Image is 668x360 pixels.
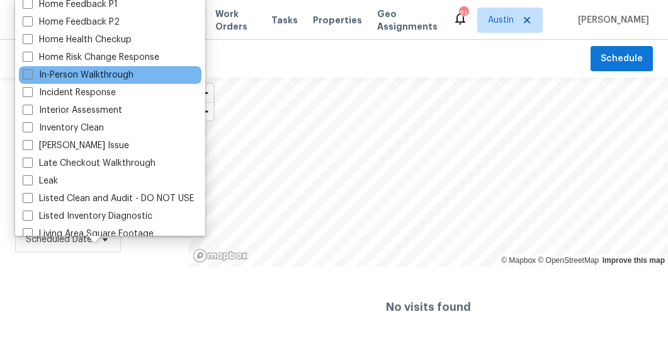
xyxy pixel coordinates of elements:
span: Schedule [601,51,643,67]
label: Home Health Checkup [23,33,132,46]
label: Late Checkout Walkthrough [23,157,156,170]
span: Austin [488,14,514,26]
span: Scheduled Date [26,233,92,246]
label: Listed Clean and Audit - DO NOT USE [23,192,194,205]
a: Mapbox homepage [193,248,248,263]
label: Living Area Square Footage [23,228,154,240]
label: Home Risk Change Response [23,51,159,64]
label: Home Feedback P2 [23,16,120,28]
label: In-Person Walkthrough [23,69,133,81]
label: [PERSON_NAME] Issue [23,139,129,152]
h4: No visits found [386,301,471,313]
label: Incident Response [23,86,116,99]
span: Work Orders [215,8,256,33]
div: 21 [459,8,468,20]
a: Improve this map [603,256,665,265]
a: OpenStreetMap [538,256,599,265]
button: Schedule [591,46,653,72]
span: [PERSON_NAME] [573,14,649,26]
span: Tasks [271,16,298,25]
span: Geo Assignments [377,8,438,33]
a: Mapbox [501,256,536,265]
span: Properties [313,14,362,26]
label: Inventory Clean [23,122,104,134]
label: Interior Assessment [23,104,122,117]
label: Leak [23,175,58,187]
canvas: Map [189,78,668,267]
label: Listed Inventory Diagnostic [23,210,152,223]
